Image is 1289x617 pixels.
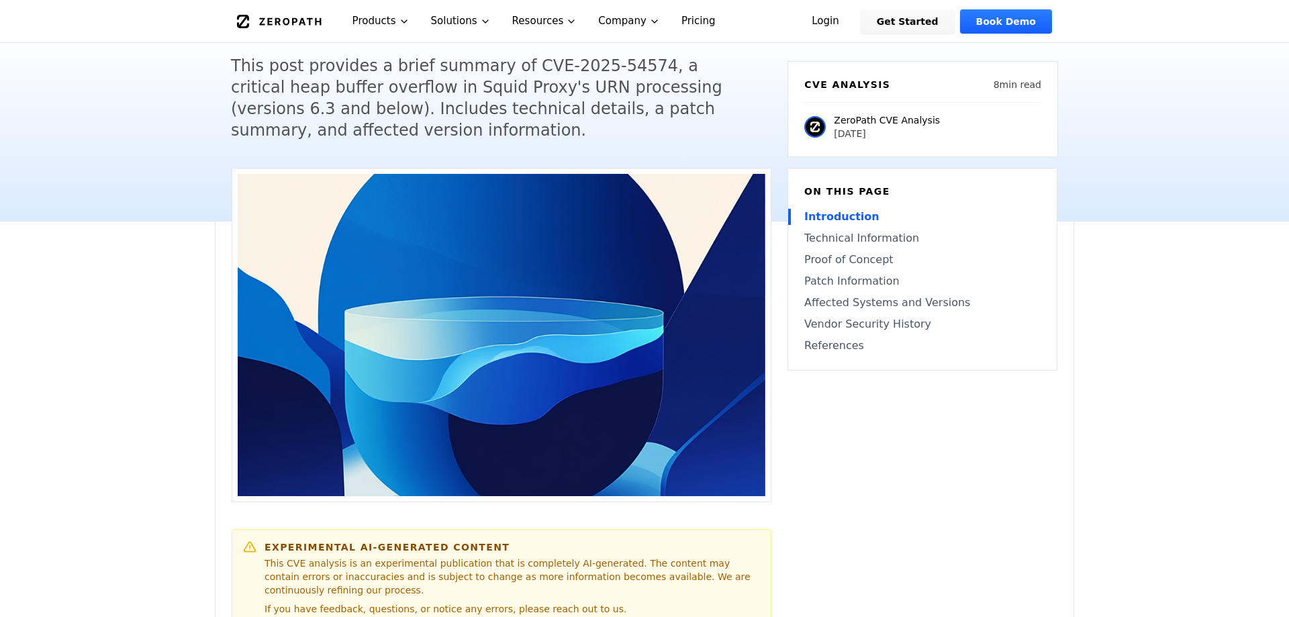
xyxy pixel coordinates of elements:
[265,540,760,554] h6: Experimental AI-Generated Content
[804,209,1041,225] a: Introduction
[994,78,1041,91] p: 8 min read
[804,338,1041,354] a: References
[804,116,826,138] img: ZeroPath CVE Analysis
[804,78,890,91] h6: CVE Analysis
[238,174,765,496] img: Squid Proxy CVE-2025-54574 Heap Buffer Overflow: Brief Summary and Patch Guidance
[804,295,1041,311] a: Affected Systems and Versions
[861,9,955,34] a: Get Started
[265,602,760,616] p: If you have feedback, questions, or notice any errors, please reach out to us.
[960,9,1052,34] a: Book Demo
[834,113,940,127] p: ZeroPath CVE Analysis
[834,127,940,140] p: [DATE]
[231,55,747,141] h5: This post provides a brief summary of CVE-2025-54574, a critical heap buffer overflow in Squid Pr...
[265,557,760,597] p: This CVE analysis is an experimental publication that is completely AI-generated. The content may...
[804,316,1041,332] a: Vendor Security History
[804,252,1041,268] a: Proof of Concept
[804,273,1041,289] a: Patch Information
[804,185,1041,198] h6: On this page
[804,230,1041,246] a: Technical Information
[796,9,855,34] a: Login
